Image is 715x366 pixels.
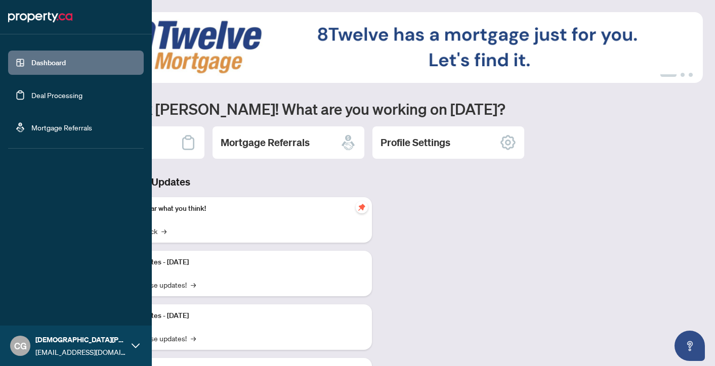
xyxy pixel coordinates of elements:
h2: Profile Settings [381,135,450,150]
p: Platform Updates - [DATE] [106,310,364,322]
img: Slide 0 [53,12,703,83]
span: [DEMOGRAPHIC_DATA][PERSON_NAME] [35,334,127,345]
h2: Mortgage Referrals [221,135,310,150]
span: pushpin [356,201,368,213]
a: Mortgage Referrals [31,123,92,132]
h3: Brokerage & Industry Updates [53,175,372,189]
p: Platform Updates - [DATE] [106,257,364,268]
a: Deal Processing [31,90,82,100]
button: 1 [660,73,677,77]
span: → [191,279,196,290]
h1: Welcome back [PERSON_NAME]! What are you working on [DATE]? [53,99,703,118]
a: Dashboard [31,58,66,67]
button: 3 [689,73,693,77]
span: → [161,225,166,237]
button: 2 [681,73,685,77]
span: CG [14,339,27,353]
span: → [191,333,196,344]
p: We want to hear what you think! [106,203,364,214]
img: logo [8,9,72,25]
button: Open asap [675,331,705,361]
span: [EMAIL_ADDRESS][DOMAIN_NAME] [35,346,127,357]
